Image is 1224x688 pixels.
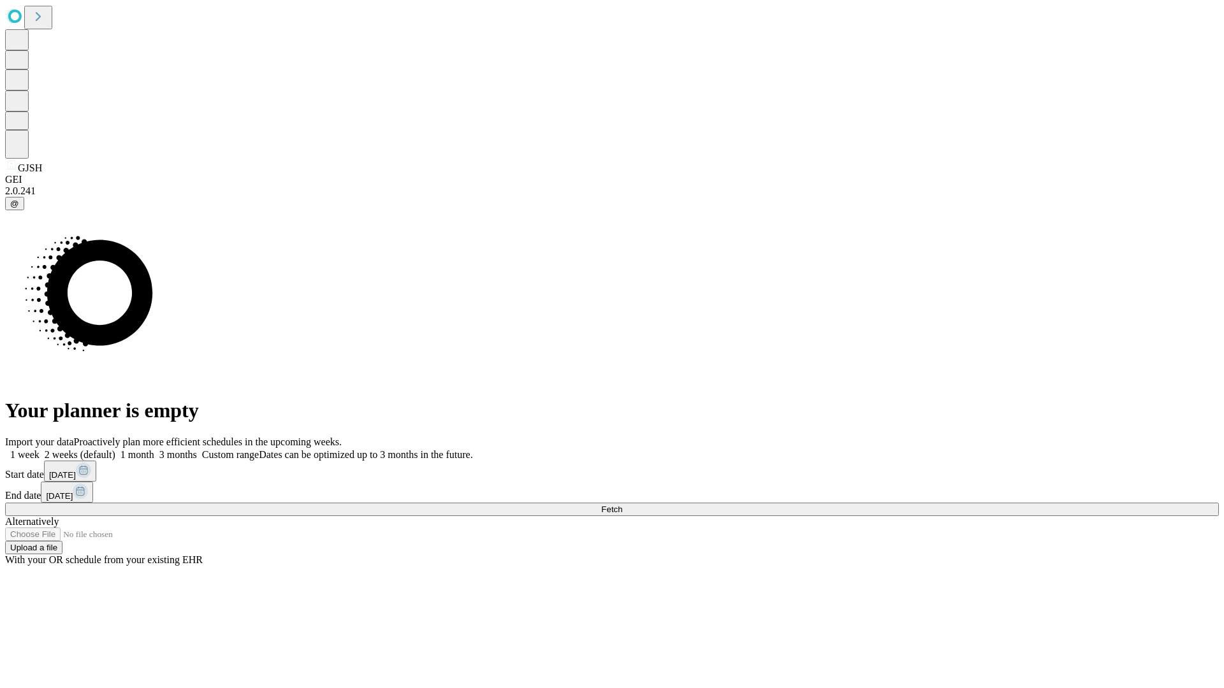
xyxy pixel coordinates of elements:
button: [DATE] [44,461,96,482]
span: [DATE] [46,491,73,501]
div: Start date [5,461,1219,482]
span: Import your data [5,436,74,447]
span: Fetch [601,505,622,514]
span: Custom range [202,449,259,460]
span: With your OR schedule from your existing EHR [5,554,203,565]
span: Alternatively [5,516,59,527]
span: @ [10,199,19,208]
span: [DATE] [49,470,76,480]
h1: Your planner is empty [5,399,1219,422]
div: GEI [5,174,1219,185]
span: GJSH [18,162,42,173]
span: 1 week [10,449,40,460]
button: Fetch [5,503,1219,516]
button: @ [5,197,24,210]
span: Dates can be optimized up to 3 months in the future. [259,449,472,460]
span: Proactively plan more efficient schedules in the upcoming weeks. [74,436,342,447]
div: 2.0.241 [5,185,1219,197]
span: 1 month [120,449,154,460]
span: 2 weeks (default) [45,449,115,460]
div: End date [5,482,1219,503]
button: [DATE] [41,482,93,503]
button: Upload a file [5,541,62,554]
span: 3 months [159,449,197,460]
